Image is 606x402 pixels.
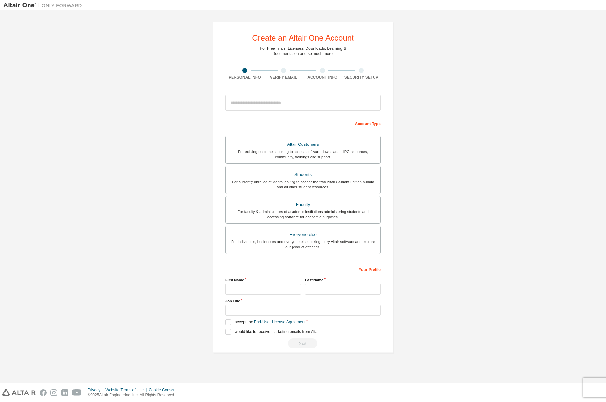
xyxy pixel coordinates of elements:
[230,140,376,149] div: Altair Customers
[225,329,320,335] label: I would like to receive marketing emails from Altair
[225,298,381,304] label: Job Title
[225,319,305,325] label: I accept the
[225,264,381,274] div: Your Profile
[61,389,68,396] img: linkedin.svg
[305,278,381,283] label: Last Name
[230,230,376,239] div: Everyone else
[230,149,376,160] div: For existing customers looking to access software downloads, HPC resources, community, trainings ...
[3,2,85,9] img: Altair One
[72,389,82,396] img: youtube.svg
[254,320,306,324] a: End-User License Agreement
[342,75,381,80] div: Security Setup
[230,179,376,190] div: For currently enrolled students looking to access the free Altair Student Edition bundle and all ...
[2,389,36,396] img: altair_logo.svg
[88,387,105,392] div: Privacy
[225,118,381,128] div: Account Type
[230,239,376,250] div: For individuals, businesses and everyone else looking to try Altair software and explore our prod...
[51,389,57,396] img: instagram.svg
[230,170,376,179] div: Students
[230,209,376,220] div: For faculty & administrators of academic institutions administering students and accessing softwa...
[225,75,264,80] div: Personal Info
[225,338,381,348] div: Read and acccept EULA to continue
[252,34,354,42] div: Create an Altair One Account
[40,389,47,396] img: facebook.svg
[260,46,346,56] div: For Free Trials, Licenses, Downloads, Learning & Documentation and so much more.
[105,387,149,392] div: Website Terms of Use
[225,278,301,283] label: First Name
[88,392,181,398] p: © 2025 Altair Engineering, Inc. All Rights Reserved.
[303,75,342,80] div: Account Info
[149,387,180,392] div: Cookie Consent
[264,75,303,80] div: Verify Email
[230,200,376,209] div: Faculty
